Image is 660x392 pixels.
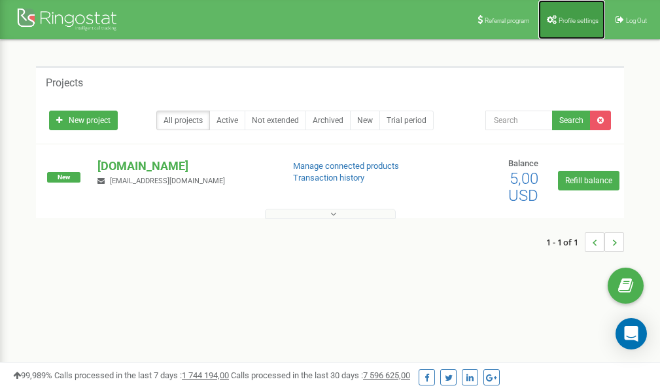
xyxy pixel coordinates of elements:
[508,169,538,205] span: 5,00 USD
[293,173,364,183] a: Transaction history
[626,17,647,24] span: Log Out
[47,172,80,183] span: New
[54,370,229,380] span: Calls processed in the last 7 days :
[305,111,351,130] a: Archived
[209,111,245,130] a: Active
[552,111,591,130] button: Search
[558,171,619,190] a: Refill balance
[485,111,553,130] input: Search
[546,232,585,252] span: 1 - 1 of 1
[350,111,380,130] a: New
[97,158,271,175] p: [DOMAIN_NAME]
[546,219,624,265] nav: ...
[616,318,647,349] div: Open Intercom Messenger
[363,370,410,380] u: 7 596 625,00
[110,177,225,185] span: [EMAIL_ADDRESS][DOMAIN_NAME]
[379,111,434,130] a: Trial period
[156,111,210,130] a: All projects
[13,370,52,380] span: 99,989%
[245,111,306,130] a: Not extended
[182,370,229,380] u: 1 744 194,00
[485,17,530,24] span: Referral program
[46,77,83,89] h5: Projects
[508,158,538,168] span: Balance
[231,370,410,380] span: Calls processed in the last 30 days :
[559,17,599,24] span: Profile settings
[49,111,118,130] a: New project
[293,161,399,171] a: Manage connected products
